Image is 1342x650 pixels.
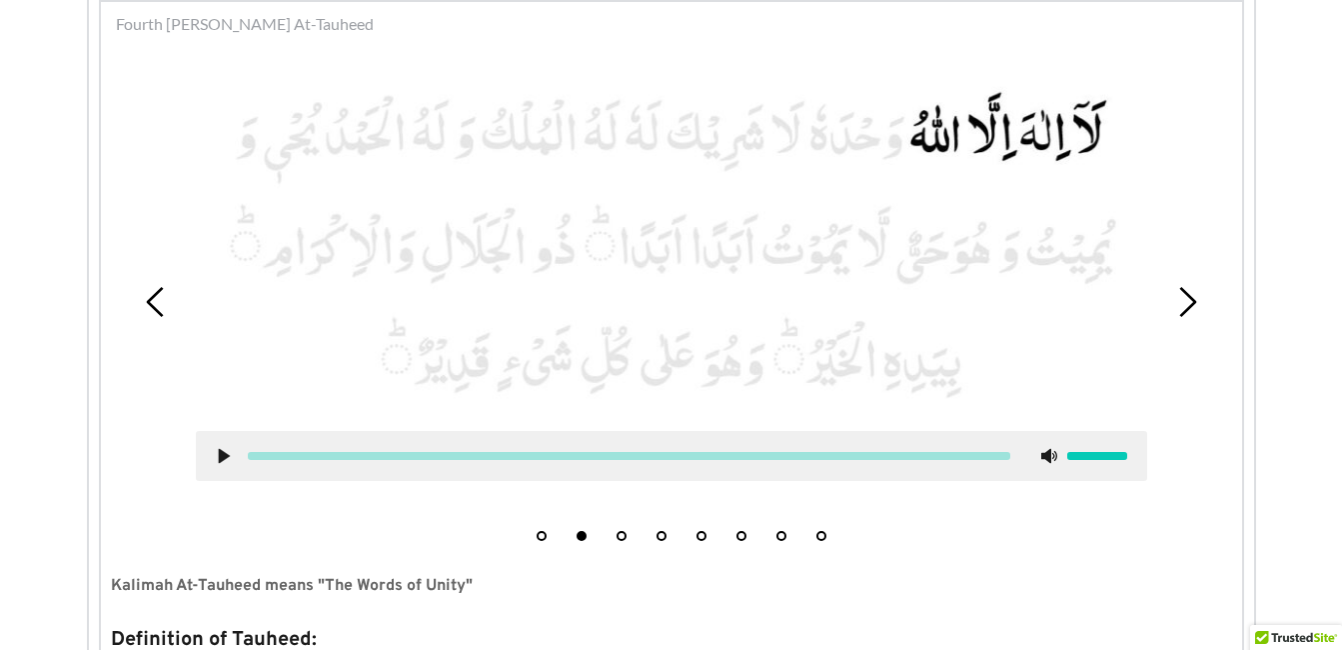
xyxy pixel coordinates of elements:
[736,531,746,541] button: 6 of 8
[617,531,627,541] button: 3 of 8
[816,531,826,541] button: 8 of 8
[776,531,786,541] button: 7 of 8
[116,12,374,36] span: Fourth [PERSON_NAME] At-Tauheed
[111,576,473,596] strong: Kalimah At-Tauheed means "The Words of Unity"
[657,531,667,541] button: 4 of 8
[696,531,706,541] button: 5 of 8
[577,531,587,541] button: 2 of 8
[537,531,547,541] button: 1 of 8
